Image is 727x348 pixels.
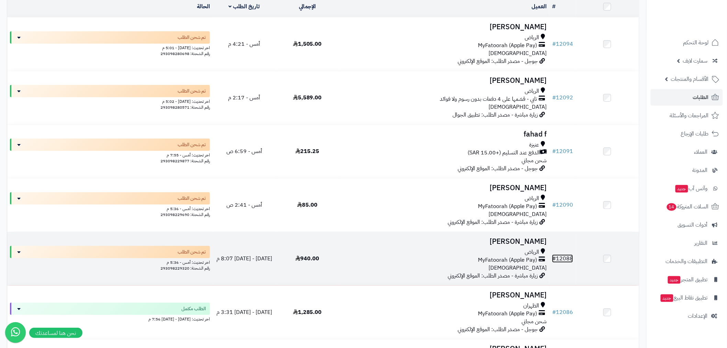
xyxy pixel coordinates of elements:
[667,275,708,284] span: تطبيق المتجر
[342,184,547,192] h3: [PERSON_NAME]
[10,44,210,51] div: اخر تحديث: [DATE] - 5:01 م
[293,40,322,48] span: 1,505.00
[489,264,547,272] span: [DEMOGRAPHIC_DATA]
[522,156,547,165] span: شحن مجاني
[478,42,537,50] span: MyFatoorah (Apple Pay)
[295,254,319,263] span: 940.00
[228,40,260,48] span: أمس - 4:21 م
[178,88,206,95] span: تم شحن الطلب
[178,34,206,41] span: تم شحن الطلب
[228,94,260,102] span: أمس - 2:17 م
[670,111,709,120] span: المراجعات والأسئلة
[552,254,556,263] span: #
[197,2,210,11] a: الحالة
[458,57,538,65] span: جوجل - مصدر الطلب: الموقع الإلكتروني
[681,129,709,139] span: طلبات الإرجاع
[694,147,708,157] span: العملاء
[678,220,708,230] span: أدوات التسويق
[178,141,206,148] span: تم شحن الطلب
[675,185,688,193] span: جديد
[489,210,547,218] span: [DEMOGRAPHIC_DATA]
[651,107,723,124] a: المراجعات والأسئلة
[295,147,319,155] span: 215.25
[10,151,210,158] div: اخر تحديث: أمس - 7:55 م
[552,254,573,263] a: #12088
[226,201,262,209] span: أمس - 2:41 ص
[683,38,709,47] span: لوحة التحكم
[532,2,547,11] a: العميل
[489,49,547,57] span: [DEMOGRAPHIC_DATA]
[525,34,539,42] span: الرياض
[651,162,723,178] a: المدونة
[160,158,210,164] span: رقم الشحنة: 293098229877
[683,56,708,66] span: سمارت لايف
[160,104,210,110] span: رقم الشحنة: 293098280571
[452,111,538,119] span: زيارة مباشرة - مصدر الطلب: تطبيق الجوال
[651,235,723,251] a: التقارير
[525,195,539,203] span: الرياض
[552,94,573,102] a: #12092
[693,93,709,102] span: الطلبات
[297,201,317,209] span: 85.00
[458,164,538,173] span: جوجل - مصدر الطلب: الموقع الإلكتروني
[181,305,206,312] span: الطلب مكتمل
[552,201,556,209] span: #
[651,198,723,215] a: السلات المتروكة14
[552,201,573,209] a: #12090
[695,238,708,248] span: التقارير
[440,95,537,103] span: تابي - قسّمها على 4 دفعات بدون رسوم ولا فوائد
[299,2,316,11] a: الإجمالي
[651,253,723,270] a: التطبيقات والخدمات
[458,325,538,334] span: جوجل - مصدر الطلب: الموقع الإلكتروني
[651,271,723,288] a: تطبيق المتجرجديد
[10,205,210,212] div: اخر تحديث: أمس - 5:36 م
[680,19,720,34] img: logo-2.png
[552,40,556,48] span: #
[160,265,210,271] span: رقم الشحنة: 293098229320
[552,308,556,316] span: #
[178,249,206,255] span: تم شحن الطلب
[552,94,556,102] span: #
[229,2,260,11] a: تاريخ الطلب
[651,290,723,306] a: تطبيق نقاط البيعجديد
[293,94,322,102] span: 5,589.00
[10,97,210,105] div: اخر تحديث: [DATE] - 5:02 م
[666,257,708,266] span: التطبيقات والخدمات
[448,218,538,226] span: زيارة مباشرة - مصدر الطلب: الموقع الإلكتروني
[552,147,556,155] span: #
[666,202,709,211] span: السلات المتروكة
[342,238,547,246] h3: [PERSON_NAME]
[668,276,681,284] span: جديد
[160,51,210,57] span: رقم الشحنة: 293098280698
[651,308,723,324] a: الإعدادات
[160,211,210,218] span: رقم الشحنة: 293098229690
[671,74,709,84] span: الأقسام والمنتجات
[525,87,539,95] span: الرياض
[552,147,573,155] a: #12091
[216,254,272,263] span: [DATE] - [DATE] 8:07 م
[651,180,723,197] a: وآتس آبجديد
[216,308,272,316] span: [DATE] - [DATE] 3:31 م
[529,141,539,149] span: عنيزة
[525,248,539,256] span: الرياض
[10,315,210,322] div: اخر تحديث: [DATE] - [DATE] 7:56 م
[651,126,723,142] a: طلبات الإرجاع
[651,217,723,233] a: أدوات التسويق
[675,184,708,193] span: وآتس آب
[10,258,210,265] div: اخر تحديث: أمس - 5:36 م
[667,203,676,211] span: 14
[342,77,547,85] h3: [PERSON_NAME]
[293,308,322,316] span: 1,285.00
[448,272,538,280] span: زيارة مباشرة - مصدر الطلب: الموقع الإلكتروني
[552,40,573,48] a: #12094
[489,103,547,111] span: [DEMOGRAPHIC_DATA]
[660,293,708,303] span: تطبيق نقاط البيع
[342,291,547,299] h3: [PERSON_NAME]
[661,294,673,302] span: جديد
[342,23,547,31] h3: [PERSON_NAME]
[552,308,573,316] a: #12086
[688,311,708,321] span: الإعدادات
[693,165,708,175] span: المدونة
[651,144,723,160] a: العملاء
[651,34,723,51] a: لوحة التحكم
